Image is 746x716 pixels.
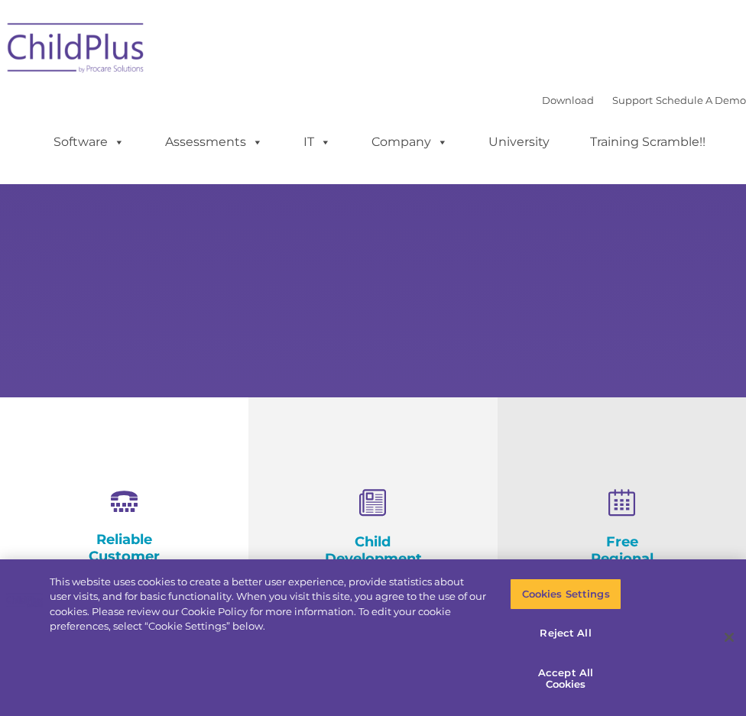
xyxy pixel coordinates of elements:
[288,127,346,157] a: IT
[656,94,746,106] a: Schedule A Demo
[50,575,488,634] div: This website uses cookies to create a better user experience, provide statistics about user visit...
[38,127,140,157] a: Software
[575,127,721,157] a: Training Scramble!!
[76,531,172,582] h4: Reliable Customer Support
[510,617,621,650] button: Reject All
[150,127,278,157] a: Assessments
[510,578,621,611] button: Cookies Settings
[356,127,463,157] a: Company
[542,94,594,106] a: Download
[574,533,670,584] h4: Free Regional Meetings
[510,657,621,701] button: Accept All Cookies
[712,620,746,654] button: Close
[473,127,565,157] a: University
[325,533,420,601] h4: Child Development Assessments in ChildPlus
[612,94,653,106] a: Support
[542,94,746,106] font: |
